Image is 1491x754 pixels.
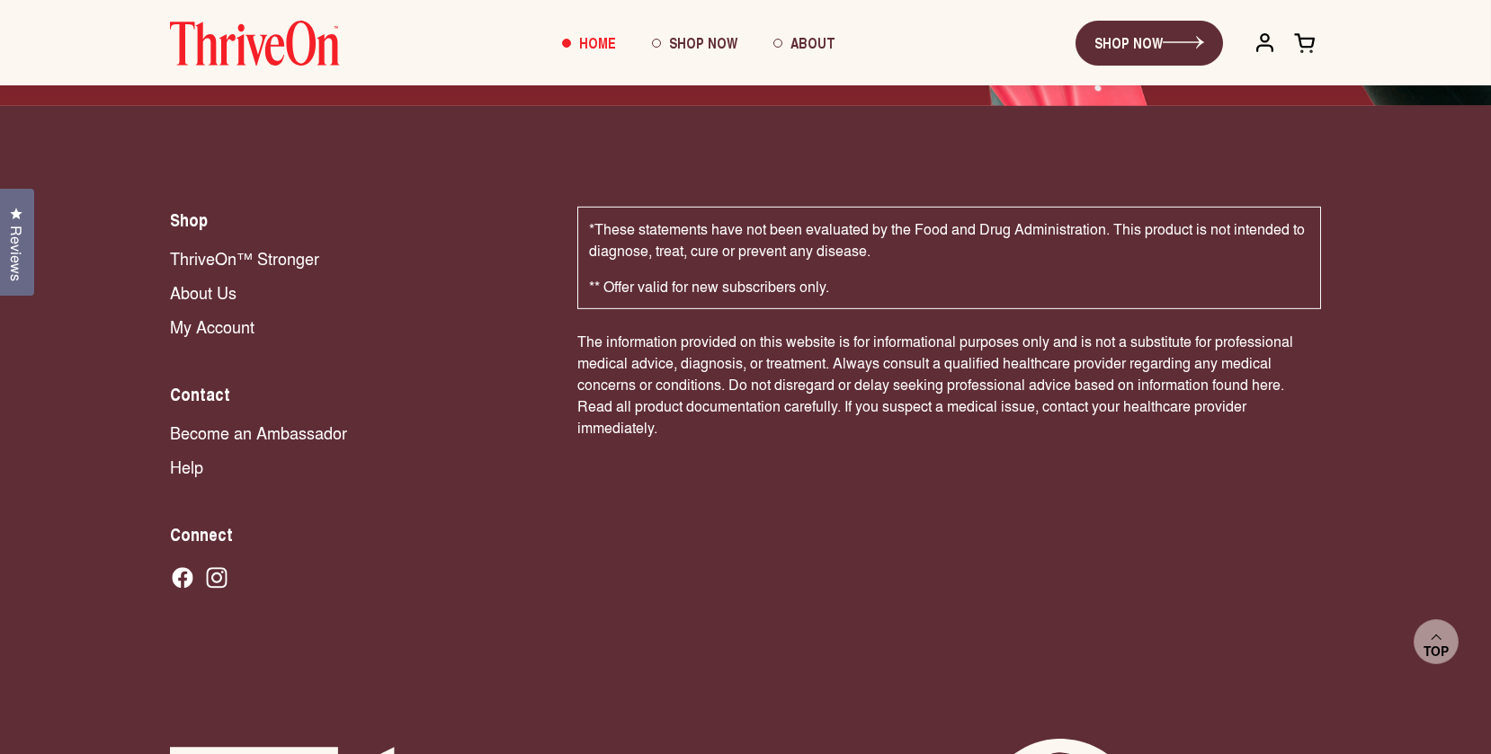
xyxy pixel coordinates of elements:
span: About [790,32,835,53]
p: ** Offer valid for new subscribers only. [589,276,1309,297]
a: Help [170,455,541,478]
span: Shop Now [669,32,737,53]
p: The information provided on this website is for informational purposes only and is not a substitu... [577,331,1321,439]
h2: Contact [170,381,541,406]
h2: Connect [170,521,541,546]
span: Top [1424,643,1449,660]
a: Shop Now [634,19,755,67]
a: Become an Ambassador [170,421,541,444]
span: Home [579,32,616,53]
a: About Us [170,280,541,304]
a: My Account [170,315,541,338]
a: About [755,19,853,67]
p: *These statements have not been evaluated by the Food and Drug Administration. This product is no... [589,218,1309,262]
span: Reviews [4,226,28,281]
h2: Shop [170,207,541,232]
a: Home [544,19,634,67]
a: SHOP NOW [1076,21,1223,66]
a: ThriveOn™ Stronger [170,246,541,270]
